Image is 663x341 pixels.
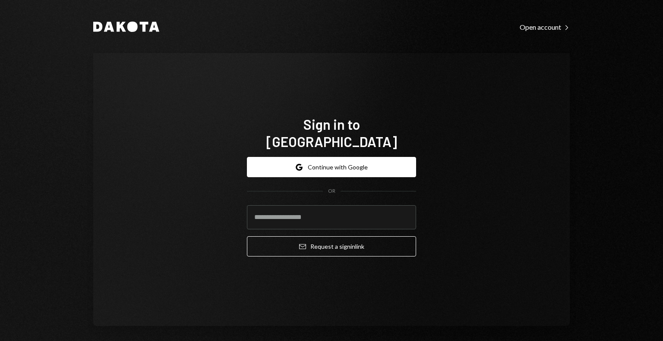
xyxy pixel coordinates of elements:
h1: Sign in to [GEOGRAPHIC_DATA] [247,116,416,150]
button: Request a signinlink [247,236,416,257]
a: Open account [520,22,570,31]
div: OR [328,188,335,195]
button: Continue with Google [247,157,416,177]
div: Open account [520,23,570,31]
